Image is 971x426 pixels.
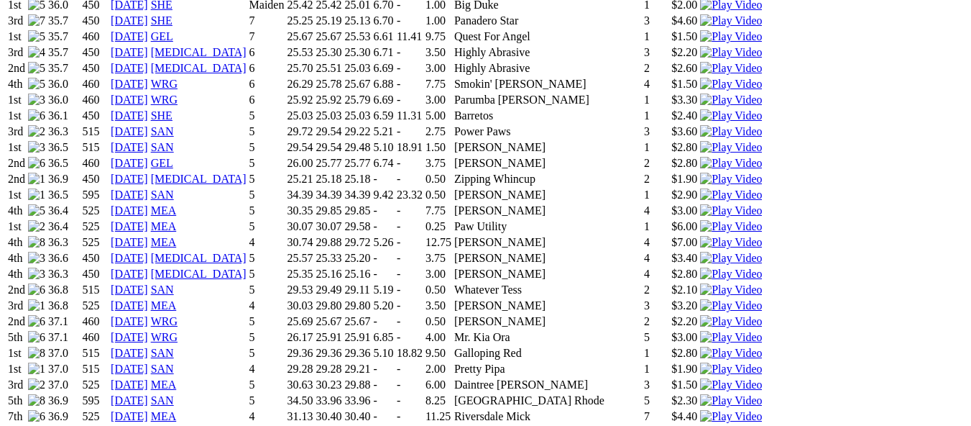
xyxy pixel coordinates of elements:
td: - [396,61,423,76]
a: [DATE] [111,109,148,122]
a: Watch Replay on Watchdog [700,109,762,122]
td: 6 [249,77,285,91]
a: GEL [151,157,173,169]
td: Parumba [PERSON_NAME] [454,93,642,107]
a: SAN [151,125,174,137]
td: Panadero Star [454,14,642,28]
img: 5 [28,204,45,217]
td: 2nd [7,61,26,76]
td: 515 [82,124,109,139]
td: 25.18 [344,172,371,186]
td: 1st [7,30,26,44]
a: Watch Replay on Watchdog [700,347,762,359]
a: [DATE] [111,331,148,343]
img: Play Video [700,125,762,138]
a: Watch Replay on Watchdog [700,220,762,232]
img: Play Video [700,299,762,312]
a: [DATE] [111,62,148,74]
td: 35.7 [47,14,80,28]
td: 26.00 [286,156,313,171]
a: [MEDICAL_DATA] [151,268,247,280]
td: 25.67 [315,30,342,44]
td: 1st [7,93,26,107]
a: SAN [151,347,174,359]
img: Play Video [700,109,762,122]
td: Power Paws [454,124,642,139]
td: 595 [82,188,109,202]
a: [DATE] [111,268,148,280]
td: 6.69 [372,93,394,107]
td: 2nd [7,172,26,186]
img: 2 [28,379,45,391]
a: Watch Replay on Watchdog [700,204,762,217]
td: 6 [249,45,285,60]
td: - [396,124,423,139]
a: [DATE] [111,220,148,232]
td: Zipping Whincup [454,172,642,186]
a: WRG [151,94,178,106]
a: [DATE] [111,236,148,248]
a: [MEDICAL_DATA] [151,173,247,185]
img: Play Video [700,78,762,91]
td: 36.5 [47,140,80,155]
td: 450 [82,61,109,76]
td: 3.00 [425,61,452,76]
a: [DATE] [111,157,148,169]
td: 9.75 [425,30,452,44]
img: Play Video [700,252,762,265]
a: Watch Replay on Watchdog [700,30,762,42]
a: Watch Replay on Watchdog [700,141,762,153]
a: Watch Replay on Watchdog [700,410,762,422]
a: SHE [151,14,172,27]
td: 5.00 [425,109,452,123]
img: 4 [28,46,45,59]
td: 1 [643,109,652,123]
td: 25.79 [344,93,371,107]
td: 1.00 [425,14,452,28]
td: 1st [7,109,26,123]
a: Watch Replay on Watchdog [700,14,762,27]
td: $2.40 [671,109,698,123]
a: MEA [151,299,177,312]
a: [DATE] [111,252,148,264]
td: 1 [643,30,652,44]
img: Play Video [700,62,762,75]
a: [DATE] [111,141,148,153]
img: 6 [28,109,45,122]
a: [DATE] [111,284,148,296]
img: Play Video [700,236,762,249]
td: 25.21 [286,172,313,186]
img: Play Video [700,141,762,154]
img: Play Video [700,14,762,27]
img: Play Video [700,173,762,186]
td: $1.50 [671,77,698,91]
a: Watch Replay on Watchdog [700,236,762,248]
td: 5.21 [372,124,394,139]
td: 4th [7,77,26,91]
td: 1st [7,140,26,155]
td: Quest For Angel [454,30,642,44]
td: 36.0 [47,93,80,107]
a: WRG [151,331,178,343]
td: 3.00 [425,93,452,107]
td: 460 [82,77,109,91]
td: $3.60 [671,124,698,139]
td: 1 [643,93,652,107]
a: [DATE] [111,299,148,312]
a: Watch Replay on Watchdog [700,78,762,90]
td: 25.03 [286,109,313,123]
td: 36.3 [47,124,80,139]
td: 5 [249,140,285,155]
img: 8 [28,236,45,249]
img: Play Video [700,410,762,423]
a: Watch Replay on Watchdog [700,94,762,106]
td: 450 [82,14,109,28]
td: - [396,156,423,171]
td: 5 [249,109,285,123]
td: 3rd [7,14,26,28]
td: 3 [643,124,652,139]
td: 1 [643,140,652,155]
a: Watch Replay on Watchdog [700,315,762,327]
a: [DATE] [111,46,148,58]
a: MEA [151,220,177,232]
